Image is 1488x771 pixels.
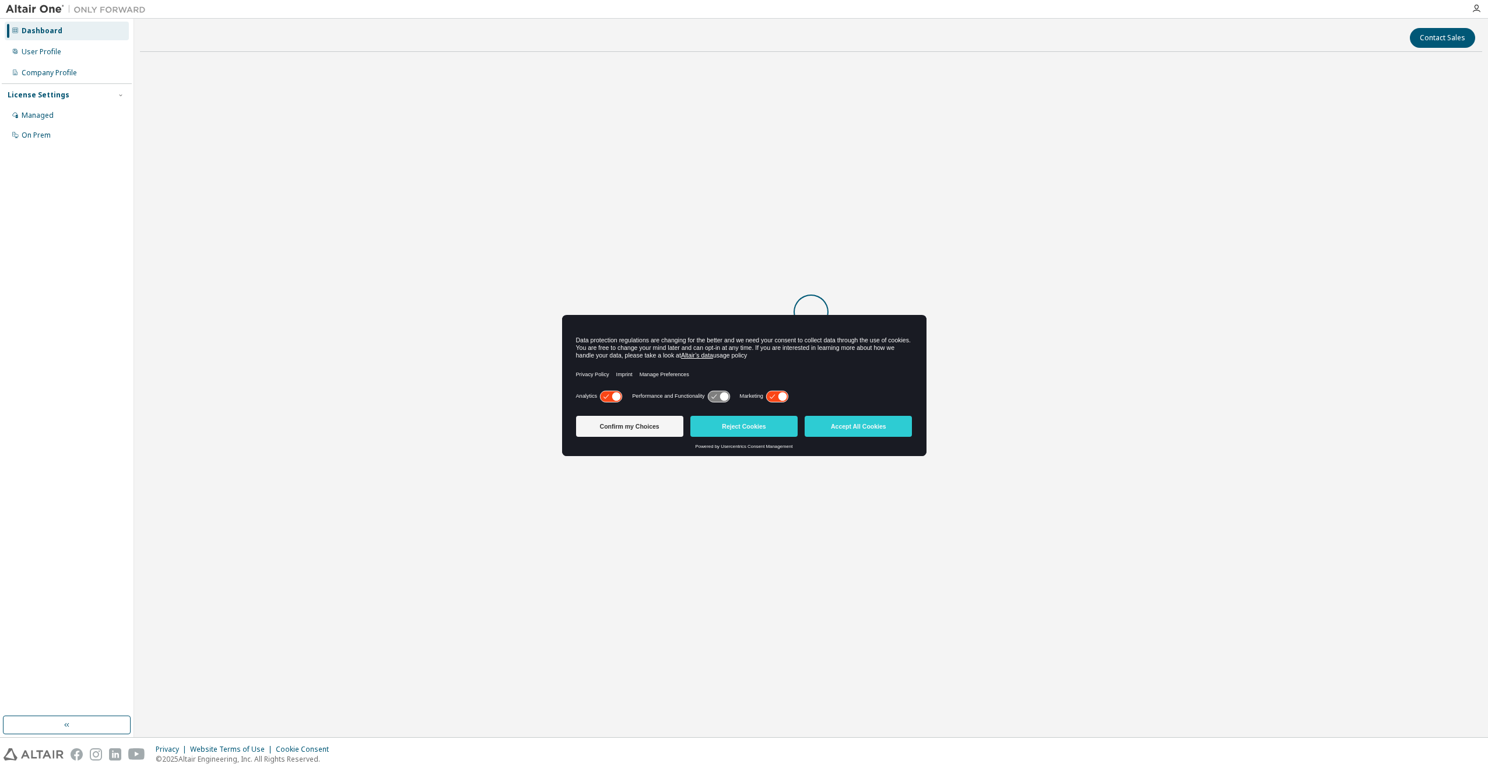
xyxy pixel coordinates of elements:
div: Dashboard [22,26,62,36]
img: altair_logo.svg [3,748,64,761]
img: linkedin.svg [109,748,121,761]
div: Managed [22,111,54,120]
div: On Prem [22,131,51,140]
div: License Settings [8,90,69,100]
div: Company Profile [22,68,77,78]
p: © 2025 Altair Engineering, Inc. All Rights Reserved. [156,754,336,764]
img: facebook.svg [71,748,83,761]
img: youtube.svg [128,748,145,761]
div: Website Terms of Use [190,745,276,754]
div: User Profile [22,47,61,57]
img: Altair One [6,3,152,15]
div: Privacy [156,745,190,754]
div: Cookie Consent [276,745,336,754]
button: Contact Sales [1410,28,1475,48]
img: instagram.svg [90,748,102,761]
